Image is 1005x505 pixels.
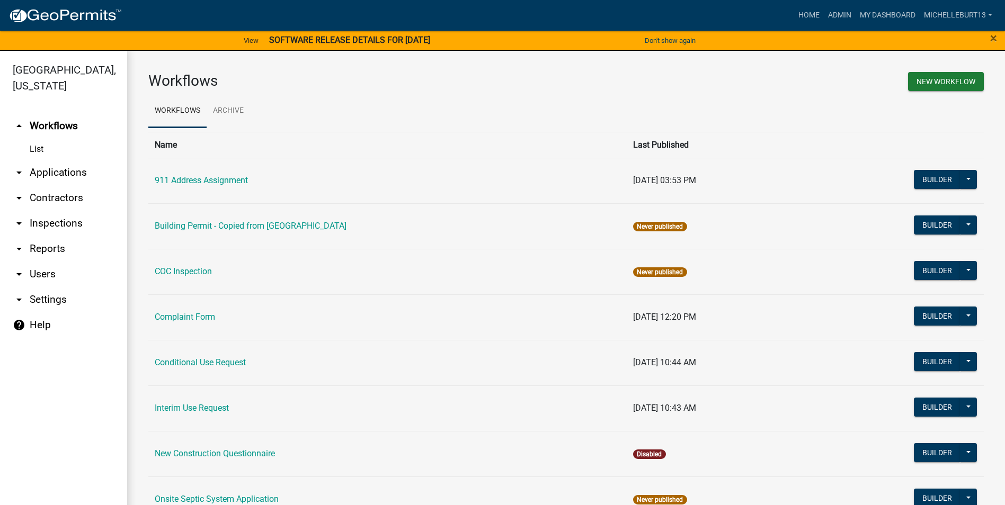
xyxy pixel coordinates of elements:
[914,215,960,235] button: Builder
[633,312,696,322] span: [DATE] 12:20 PM
[914,398,960,417] button: Builder
[148,72,558,90] h3: Workflows
[155,357,246,367] a: Conditional Use Request
[13,242,25,255] i: arrow_drop_down
[239,32,263,49] a: View
[633,403,696,413] span: [DATE] 10:43 AM
[633,222,687,231] span: Never published
[856,5,920,25] a: My Dashboard
[627,132,804,158] th: Last Published
[13,120,25,132] i: arrow_drop_up
[13,217,25,230] i: arrow_drop_down
[641,32,700,49] button: Don't show again
[155,403,229,413] a: Interim Use Request
[824,5,856,25] a: Admin
[155,312,215,322] a: Complaint Form
[148,132,627,158] th: Name
[13,166,25,179] i: arrow_drop_down
[914,306,960,326] button: Builder
[914,443,960,462] button: Builder
[990,32,997,44] button: Close
[13,192,25,204] i: arrow_drop_down
[633,357,696,367] span: [DATE] 10:44 AM
[794,5,824,25] a: Home
[920,5,997,25] a: michelleburt13
[207,94,250,128] a: Archive
[914,170,960,189] button: Builder
[155,448,275,458] a: New Construction Questionnaire
[633,449,665,459] span: Disabled
[13,268,25,281] i: arrow_drop_down
[13,319,25,331] i: help
[908,72,984,91] button: New Workflow
[633,495,687,504] span: Never published
[914,352,960,371] button: Builder
[633,175,696,185] span: [DATE] 03:53 PM
[269,35,430,45] strong: SOFTWARE RELEASE DETAILS FOR [DATE]
[633,267,687,277] span: Never published
[155,494,279,504] a: Onsite Septic System Application
[155,221,346,231] a: Building Permit - Copied from [GEOGRAPHIC_DATA]
[13,293,25,306] i: arrow_drop_down
[155,175,248,185] a: 911 Address Assignment
[148,94,207,128] a: Workflows
[155,266,212,276] a: COC Inspection
[990,31,997,46] span: ×
[914,261,960,280] button: Builder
